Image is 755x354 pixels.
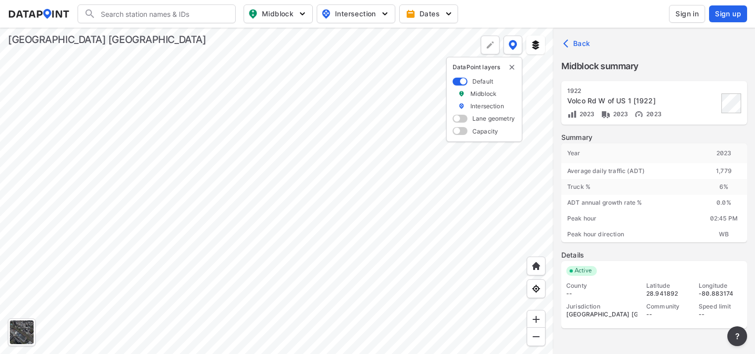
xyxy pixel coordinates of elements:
span: Dates [408,9,452,19]
button: External layers [526,36,545,54]
span: ? [733,330,741,342]
div: 2023 [701,143,747,163]
div: 6 % [701,179,747,195]
img: marker_Intersection.6861001b.svg [458,102,465,110]
div: Community [646,303,690,310]
div: Speed limit [699,303,742,310]
img: ZvzfEJKXnyWIrJytrsY285QMwk63cM6Drc+sIAAAAASUVORK5CYII= [531,314,541,324]
span: 2023 [644,110,662,118]
label: Midblock summary [561,59,747,73]
button: DataPoint layers [503,36,522,54]
div: 28.941892 [646,290,690,298]
span: Sign in [675,9,699,19]
button: Back [561,36,594,51]
span: Back [565,39,590,48]
label: Lane geometry [472,114,515,123]
div: Zoom in [527,310,545,329]
img: marker_Midblock.5ba75e30.svg [458,89,465,98]
div: Peak hour [561,211,701,226]
img: dataPointLogo.9353c09d.svg [8,9,70,19]
img: Vehicle class [601,109,611,119]
span: Intersection [321,8,389,20]
button: Sign in [669,5,705,23]
div: ADT annual growth rate % [561,195,701,211]
img: +Dz8AAAAASUVORK5CYII= [485,40,495,50]
button: more [727,326,747,346]
span: Sign up [715,9,741,19]
div: -- [699,310,742,318]
img: layers.ee07997e.svg [531,40,541,50]
div: 0.0 % [701,195,747,211]
div: Volco Rd W of US 1 [1922] [567,96,718,106]
label: Default [472,77,493,86]
button: delete [508,63,516,71]
img: +XpAUvaXAN7GudzAAAAAElFTkSuQmCC [531,261,541,271]
div: [GEOGRAPHIC_DATA] [GEOGRAPHIC_DATA] [566,310,637,318]
a: Sign in [667,5,707,23]
img: Vehicle speed [634,109,644,119]
span: 2023 [577,110,595,118]
div: Polygon tool [481,36,500,54]
div: Average daily traffic (ADT) [561,163,701,179]
a: Sign up [707,5,747,22]
div: Latitude [646,282,690,290]
div: -80.883174 [699,290,742,298]
input: Search [96,6,229,22]
div: Peak hour direction [561,226,701,242]
div: [GEOGRAPHIC_DATA] [GEOGRAPHIC_DATA] [8,33,206,46]
img: map_pin_mid.602f9df1.svg [247,8,259,20]
div: -- [566,290,637,298]
img: Volume count [567,109,577,119]
div: Toggle basemap [8,318,36,346]
button: Dates [399,4,458,23]
div: 1922 [567,87,718,95]
div: 02:45 PM [701,211,747,226]
img: 5YPKRKmlfpI5mqlR8AD95paCi+0kK1fRFDJSaMmawlwaeJcJwk9O2fotCW5ve9gAAAAASUVORK5CYII= [297,9,307,19]
label: Summary [561,133,747,142]
div: WB [701,226,747,242]
p: DataPoint layers [453,63,516,71]
div: Truck % [561,179,701,195]
button: Intersection [317,4,395,23]
span: Active [571,266,597,276]
div: View my location [527,279,545,298]
img: close-external-leyer.3061a1c7.svg [508,63,516,71]
img: map_pin_int.54838e6b.svg [320,8,332,20]
div: Year [561,143,701,163]
img: MAAAAAElFTkSuQmCC [531,332,541,342]
label: Capacity [472,127,498,135]
label: Details [561,250,747,260]
img: 5YPKRKmlfpI5mqlR8AD95paCi+0kK1fRFDJSaMmawlwaeJcJwk9O2fotCW5ve9gAAAAASUVORK5CYII= [444,9,454,19]
div: Jurisdiction [566,303,637,310]
img: 5YPKRKmlfpI5mqlR8AD95paCi+0kK1fRFDJSaMmawlwaeJcJwk9O2fotCW5ve9gAAAAASUVORK5CYII= [380,9,390,19]
div: Zoom out [527,327,545,346]
button: Sign up [709,5,747,22]
div: Longitude [699,282,742,290]
img: zeq5HYn9AnE9l6UmnFLPAAAAAElFTkSuQmCC [531,284,541,294]
span: Midblock [248,8,306,20]
label: Intersection [470,102,504,110]
img: calendar-gold.39a51dde.svg [406,9,416,19]
div: -- [646,310,690,318]
label: Midblock [470,89,497,98]
div: County [566,282,637,290]
div: 1,779 [701,163,747,179]
button: Midblock [244,4,313,23]
img: data-point-layers.37681fc9.svg [508,40,517,50]
span: 2023 [611,110,629,118]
